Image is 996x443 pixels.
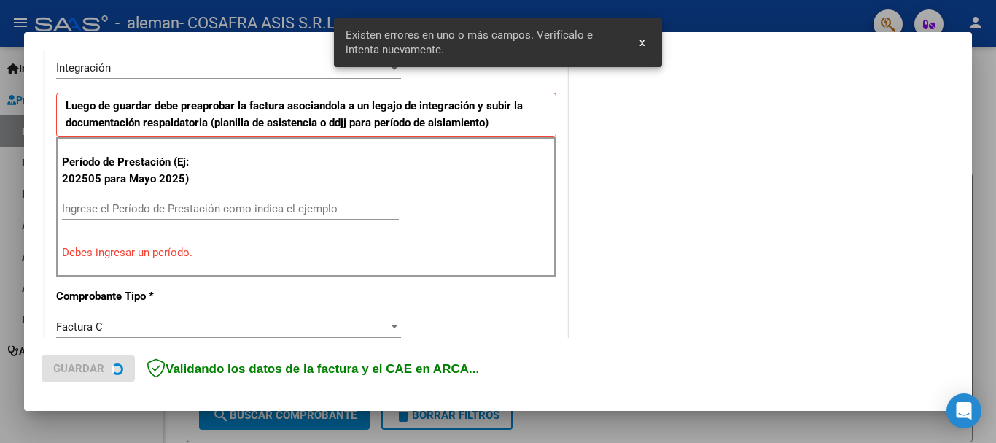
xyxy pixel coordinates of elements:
button: Guardar [42,355,135,382]
p: Período de Prestación (Ej: 202505 para Mayo 2025) [62,154,209,187]
button: x [628,29,656,55]
span: Guardar [53,362,104,375]
strong: Luego de guardar debe preaprobar la factura asociandola a un legajo de integración y subir la doc... [66,99,523,129]
span: x [639,36,645,49]
span: Factura C [56,320,103,334]
div: Open Intercom Messenger [946,393,981,428]
p: Debes ingresar un período. [62,244,550,261]
span: Integración [56,61,111,74]
p: Comprobante Tipo * [56,288,206,305]
span: Existen errores en uno o más campos. Verifícalo e intenta nuevamente. [346,28,623,57]
span: Validando los datos de la factura y el CAE en ARCA... [147,362,479,376]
